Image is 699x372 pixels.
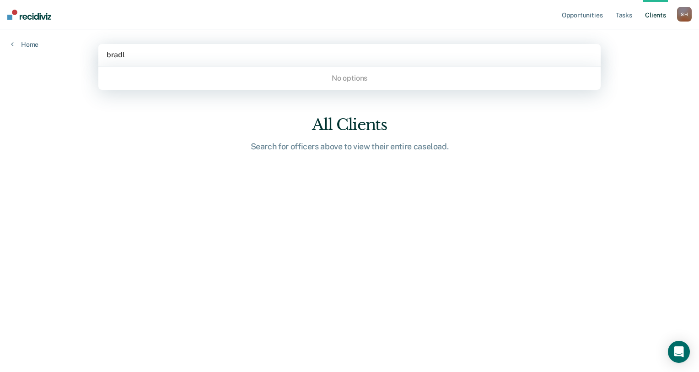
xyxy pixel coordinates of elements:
button: SH [677,7,692,22]
a: Home [11,40,38,49]
div: No options [98,70,601,86]
div: S H [677,7,692,22]
img: Recidiviz [7,10,51,20]
div: Search for officers above to view their entire caseload. [203,142,496,152]
div: Open Intercom Messenger [668,341,690,363]
div: All Clients [203,115,496,134]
